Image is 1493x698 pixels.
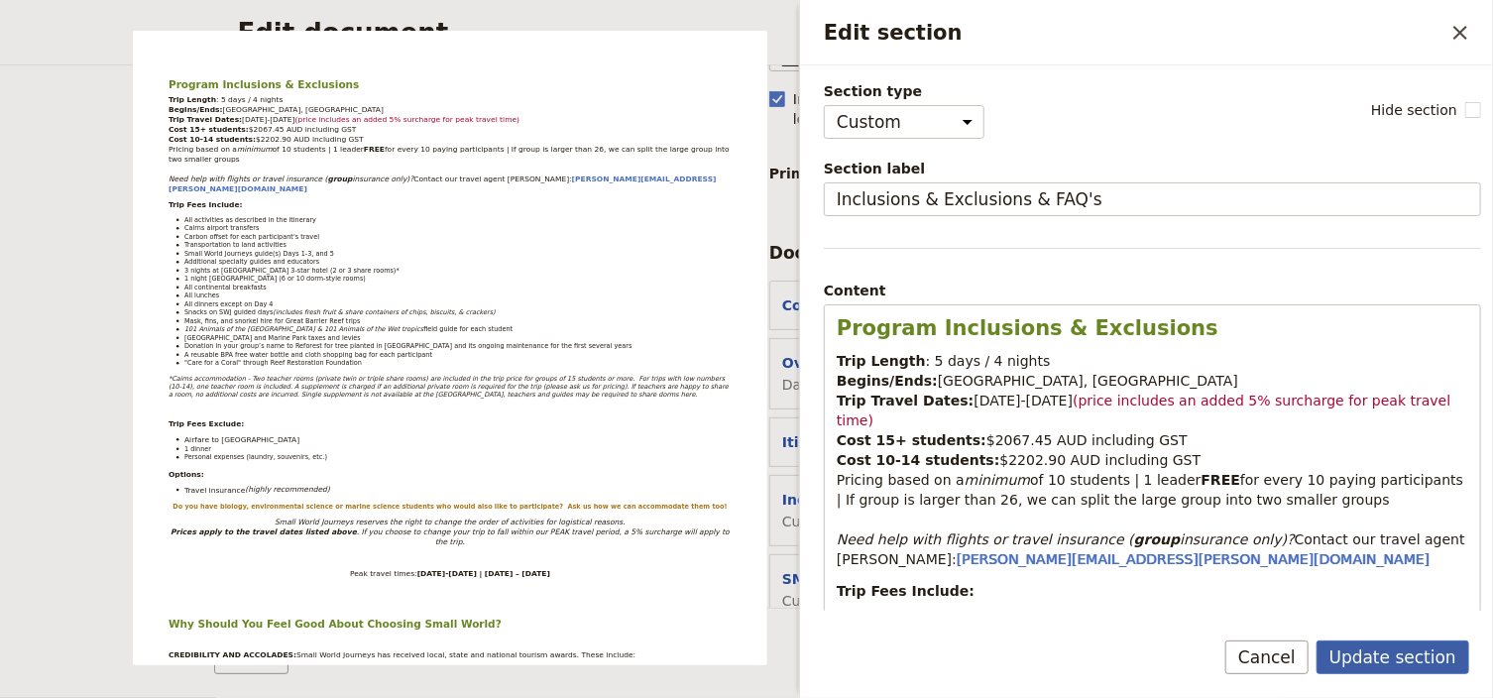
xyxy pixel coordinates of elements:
a: groups@smallworldjourneys.com.au [1182,23,1215,57]
button: Close drawer [1443,16,1477,50]
strong: Trip Length [837,353,926,369]
button: Inclusions & Exclusions & FAQ's [782,490,1029,510]
div: Content [824,281,1481,300]
div: Document sections [769,241,951,265]
button: Download pdf [1219,23,1253,57]
span: of 10 students | 1 leader [1030,472,1201,488]
em: insurance only)? [1180,531,1294,547]
button: Itinerary [782,432,851,452]
span: : 5 days / 4 nights [926,353,1051,369]
span: 4 nights & 5 days [71,639,219,662]
button: Cover page [782,295,870,315]
select: Section type [824,105,984,139]
h2: Edit section [824,18,1443,48]
span: $2202.90 AUD including GST [1000,452,1202,468]
a: Overview [379,27,444,53]
span: Custom [782,512,1029,531]
a: Itinerary [460,27,518,53]
span: [GEOGRAPHIC_DATA], [GEOGRAPHIC_DATA] [938,373,1238,389]
em: Need help with flights or travel insurance ( [837,531,1134,547]
button: Overview [782,353,856,373]
button: 07 4054 6693 [1144,23,1178,57]
em: minimum [965,472,1030,488]
span: $2067.45 AUD including GST [986,432,1188,448]
span: Include organization logo : [793,89,968,129]
img: Small World Journeys logo [24,12,247,61]
strong: Trip Fees Include: [837,583,975,599]
h1: Ecosystems & Global Biodiversity: Reef & Rainforest - [GEOGRAPHIC_DATA] [71,438,1198,605]
span: Primary actions [769,164,912,183]
span: (price includes an added 5% surcharge for peak travel time) [837,393,1455,428]
strong: Cost 15+ students: [837,432,986,448]
input: Section label [824,182,1481,216]
a: Cover page [284,27,363,53]
a: Inclusions & Exclusions & FAQ's [534,27,753,53]
strong: Program Inclusions & Exclusions [837,316,1218,340]
a: SMALL WORLD JOURNEYS TERMS & CONDITIONS [769,27,1108,53]
span: [DATE]-[DATE] [974,393,1073,408]
a: [PERSON_NAME][EMAIL_ADDRESS][PERSON_NAME][DOMAIN_NAME] [957,551,1430,567]
strong: group [1134,531,1181,547]
span: Pricing based on a [837,472,965,488]
span: Custom [782,591,1161,611]
button: SMALL WORLD JOURNEYS TERMS & CONDITIONS [782,569,1161,589]
span: Section label [824,159,1481,178]
span: Day summary [782,375,879,395]
strong: Begins/Ends: [837,373,938,389]
span: Hide section [1371,100,1457,120]
strong: Cost 10-14 students: [837,452,1000,468]
span: Section type [824,81,984,101]
strong: Trip Travel Dates: [837,393,974,408]
p: Proposal A - 2026 [71,609,1198,639]
strong: FREE [1202,472,1240,488]
button: Update section [1317,640,1469,674]
button: Cancel [1225,640,1309,674]
h2: Edit document [238,18,1226,48]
